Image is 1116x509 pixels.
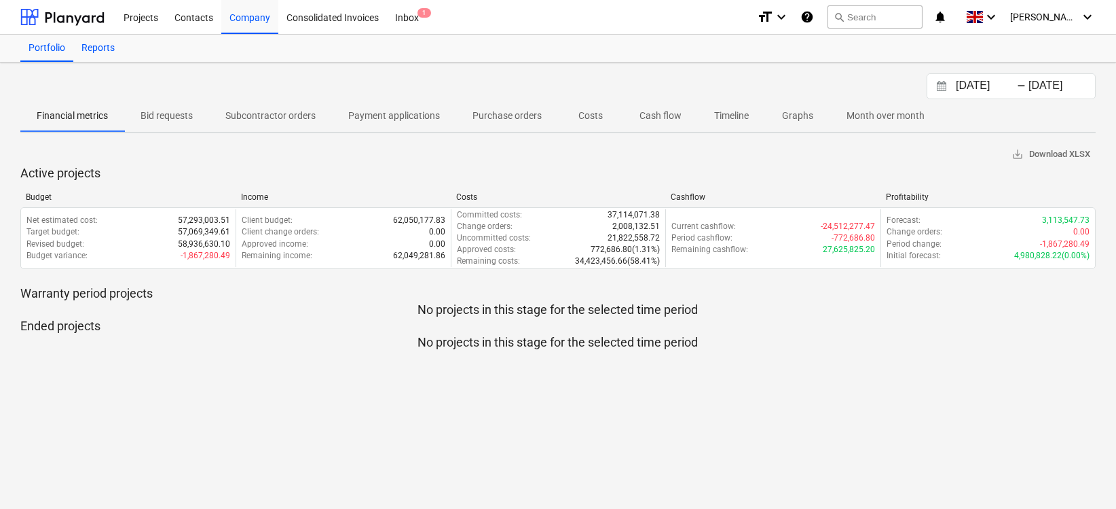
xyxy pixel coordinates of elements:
p: Timeline [714,109,749,123]
p: Financial metrics [37,109,108,123]
p: Period cashflow : [671,232,732,244]
p: Costs [574,109,607,123]
p: 57,293,003.51 [178,215,230,226]
span: Download XLSX [1011,147,1090,162]
p: Target budget : [26,226,79,238]
input: Start Date [953,77,1022,96]
p: Initial forecast : [887,250,941,262]
p: Ended projects [20,318,1096,334]
p: Subcontractor orders [225,109,316,123]
span: 1 [417,8,431,18]
p: 34,423,456.66 ( 58.41% ) [575,256,660,267]
button: Interact with the calendar and add the check-in date for your trip. [930,79,953,94]
div: Costs [456,192,661,202]
iframe: Chat Widget [1048,444,1116,509]
i: keyboard_arrow_down [1079,9,1096,25]
p: 0.00 [429,239,445,250]
p: 37,114,071.38 [608,209,660,221]
p: Change orders : [457,221,513,232]
i: format_size [757,9,773,25]
span: save_alt [1011,148,1024,160]
p: Forecast : [887,215,920,226]
p: Period change : [887,239,942,250]
p: 21,822,558.72 [608,232,660,244]
i: keyboard_arrow_down [773,9,789,25]
a: Portfolio [20,35,73,62]
p: 0.00 [429,226,445,238]
p: -24,512,277.47 [821,221,875,232]
span: search [834,12,844,22]
p: 62,049,281.86 [393,250,445,262]
p: Net estimated cost : [26,215,98,226]
p: Uncommitted costs : [457,232,531,244]
i: keyboard_arrow_down [983,9,999,25]
p: Remaining costs : [457,256,520,267]
p: -1,867,280.49 [181,250,230,262]
button: Download XLSX [1006,144,1096,165]
p: 772,686.80 ( 1.31% ) [591,244,660,256]
p: Bid requests [141,109,193,123]
p: 4,980,828.22 ( 0.00% ) [1014,250,1090,262]
p: Client budget : [242,215,293,226]
p: Remaining income : [242,250,312,262]
p: Revised budget : [26,239,84,250]
p: Active projects [20,165,1096,181]
i: Knowledge base [800,9,814,25]
p: Month over month [847,109,925,123]
div: Budget [26,192,230,202]
p: Committed costs : [457,209,522,221]
p: Current cashflow : [671,221,736,232]
p: Approved income : [242,239,308,250]
div: - [1017,82,1026,90]
p: 58,936,630.10 [178,239,230,250]
p: No projects in this stage for the selected time period [20,334,1096,351]
p: 62,050,177.83 [393,215,445,226]
input: End Date [1026,77,1095,96]
p: 57,069,349.61 [178,226,230,238]
span: [PERSON_NAME] Zdanaviciene [1010,12,1078,22]
p: Remaining cashflow : [671,244,748,256]
p: -772,686.80 [832,232,875,244]
div: Profitability [886,192,1090,202]
p: No projects in this stage for the selected time period [20,302,1096,318]
p: 3,113,547.73 [1042,215,1090,226]
p: Payment applications [348,109,440,123]
p: Cash flow [639,109,682,123]
p: 27,625,825.20 [823,244,875,256]
a: Reports [73,35,123,62]
div: Cashflow [671,192,875,202]
button: Search [827,5,923,29]
p: Purchase orders [472,109,542,123]
div: Income [241,192,445,202]
p: Graphs [781,109,814,123]
p: Budget variance : [26,250,88,262]
p: Change orders : [887,226,942,238]
p: Approved costs : [457,244,516,256]
p: 2,008,132.51 [612,221,660,232]
i: notifications [933,9,947,25]
p: -1,867,280.49 [1040,239,1090,250]
p: 0.00 [1073,226,1090,238]
p: Client change orders : [242,226,319,238]
p: Warranty period projects [20,285,1096,302]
